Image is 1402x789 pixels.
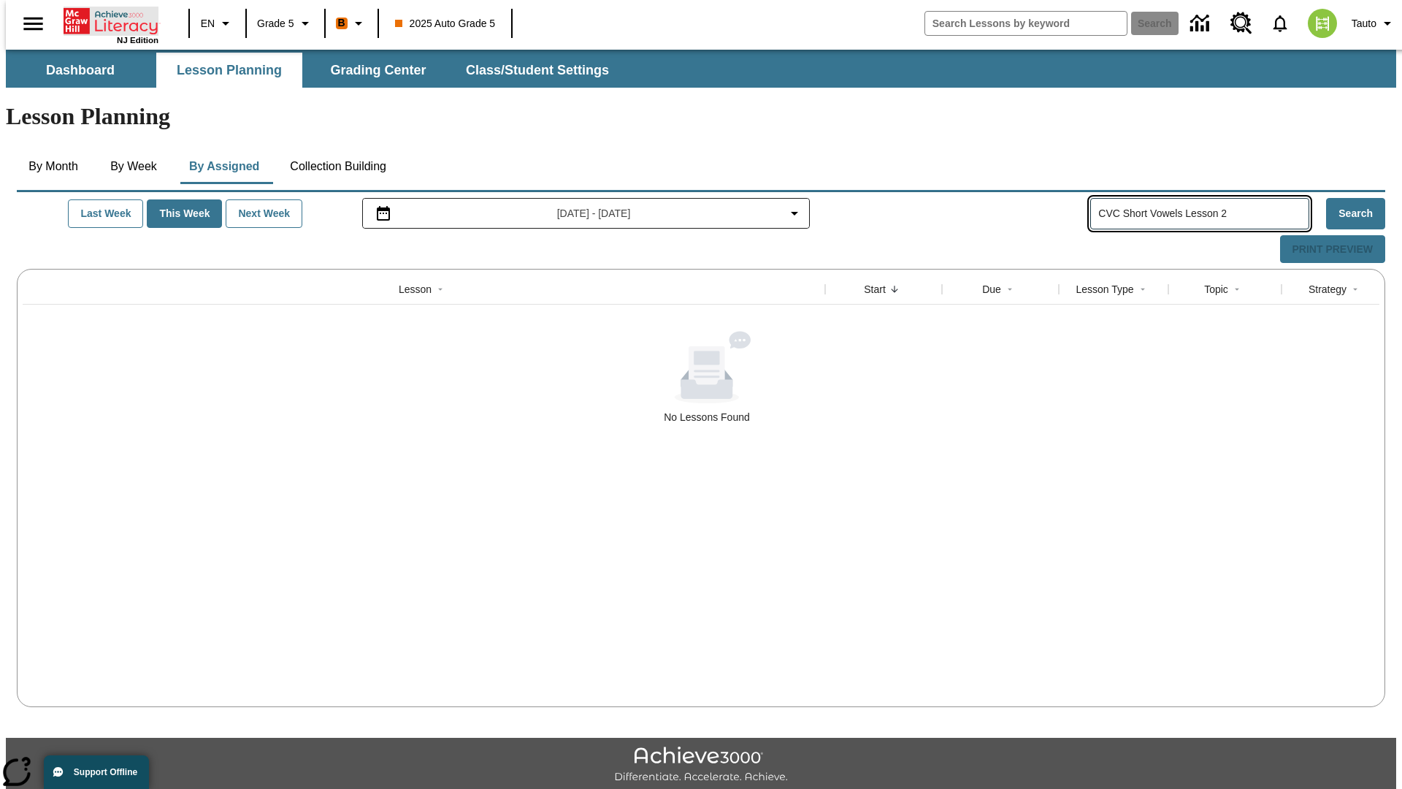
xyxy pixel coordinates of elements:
[1352,16,1376,31] span: Tauto
[6,103,1396,130] h1: Lesson Planning
[1076,282,1133,297] div: Lesson Type
[664,410,750,424] div: No Lessons Found
[886,281,903,298] button: Sort
[117,36,158,45] span: NJ Edition
[97,149,170,184] button: By Week
[1228,281,1246,298] button: Sort
[226,199,302,228] button: Next Week
[1222,4,1261,43] a: Resource Center, Will open in new tab
[46,62,115,79] span: Dashboard
[177,149,271,184] button: By Assigned
[1347,281,1364,298] button: Sort
[156,53,302,88] button: Lesson Planning
[23,331,1391,424] div: No Lessons Found
[1134,281,1152,298] button: Sort
[1326,198,1385,229] button: Search
[64,7,158,36] a: Home
[6,53,622,88] div: SubNavbar
[786,205,803,222] svg: Collapse Date Range Filter
[1261,4,1299,42] a: Notifications
[395,16,496,31] span: 2025 Auto Grade 5
[1346,10,1402,37] button: Profile/Settings
[305,53,451,88] button: Grading Center
[251,10,320,37] button: Grade: Grade 5, Select a grade
[257,16,294,31] span: Grade 5
[12,2,55,45] button: Open side menu
[432,281,449,298] button: Sort
[369,205,804,222] button: Select the date range menu item
[17,149,90,184] button: By Month
[7,53,153,88] button: Dashboard
[147,199,222,228] button: This Week
[1308,9,1337,38] img: avatar image
[68,199,143,228] button: Last Week
[1001,281,1019,298] button: Sort
[201,16,215,31] span: EN
[864,282,886,297] div: Start
[1204,282,1228,297] div: Topic
[614,747,788,784] img: Achieve3000 Differentiate Accelerate Achieve
[925,12,1127,35] input: search field
[1181,4,1222,44] a: Data Center
[64,5,158,45] div: Home
[399,282,432,297] div: Lesson
[1309,282,1347,297] div: Strategy
[278,149,398,184] button: Collection Building
[454,53,621,88] button: Class/Student Settings
[177,62,282,79] span: Lesson Planning
[338,14,345,32] span: B
[194,10,241,37] button: Language: EN, Select a language
[330,62,426,79] span: Grading Center
[330,10,373,37] button: Boost Class color is orange. Change class color
[1299,4,1346,42] button: Select a new avatar
[466,62,609,79] span: Class/Student Settings
[74,767,137,777] span: Support Offline
[6,50,1396,88] div: SubNavbar
[1098,203,1309,224] input: Search Assigned Lessons
[982,282,1001,297] div: Due
[44,755,149,789] button: Support Offline
[557,206,631,221] span: [DATE] - [DATE]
